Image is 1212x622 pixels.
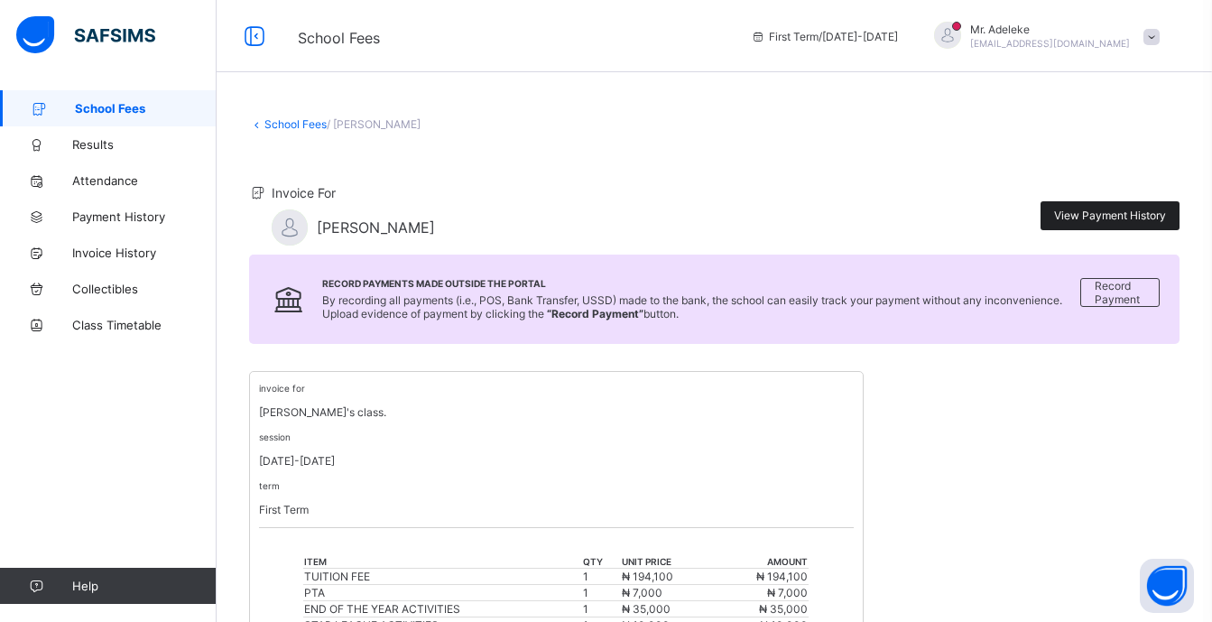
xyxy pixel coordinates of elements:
[72,579,216,593] span: Help
[582,569,620,585] td: 1
[970,23,1130,36] span: Mr. Adeleke
[259,503,854,516] p: First Term
[756,570,808,583] span: ₦ 194,100
[622,602,671,616] span: ₦ 35,000
[75,101,217,116] span: School Fees
[327,117,421,131] span: / [PERSON_NAME]
[1095,279,1145,306] span: Record Payment
[304,570,581,583] div: TUITION FEE
[547,307,643,320] b: “Record Payment”
[317,218,435,237] span: [PERSON_NAME]
[72,137,217,152] span: Results
[622,586,662,599] span: ₦ 7,000
[72,209,217,224] span: Payment History
[303,555,582,569] th: item
[259,480,280,491] small: term
[621,555,715,569] th: unit price
[322,278,1080,289] span: Record Payments Made Outside the Portal
[304,602,581,616] div: END OF THE YEAR ACTIVITIES
[622,570,673,583] span: ₦ 194,100
[259,432,291,442] small: session
[582,601,620,617] td: 1
[582,555,620,569] th: qty
[259,454,854,468] p: [DATE]-[DATE]
[16,16,155,54] img: safsims
[72,246,217,260] span: Invoice History
[715,555,809,569] th: amount
[259,383,305,394] small: invoice for
[970,38,1130,49] span: [EMAIL_ADDRESS][DOMAIN_NAME]
[259,405,854,419] p: [PERSON_NAME]'s class.
[304,586,581,599] div: PTA
[264,117,327,131] a: School Fees
[272,185,336,200] span: Invoice For
[759,602,808,616] span: ₦ 35,000
[72,318,217,332] span: Class Timetable
[751,30,898,43] span: session/term information
[72,282,217,296] span: Collectibles
[916,22,1169,51] div: Mr.Adeleke
[582,585,620,601] td: 1
[298,29,380,47] span: School Fees
[72,173,217,188] span: Attendance
[1140,559,1194,613] button: Open asap
[322,293,1062,320] span: By recording all payments (i.e., POS, Bank Transfer, USSD) made to the bank, the school can easil...
[767,586,808,599] span: ₦ 7,000
[1054,209,1166,222] span: View Payment History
